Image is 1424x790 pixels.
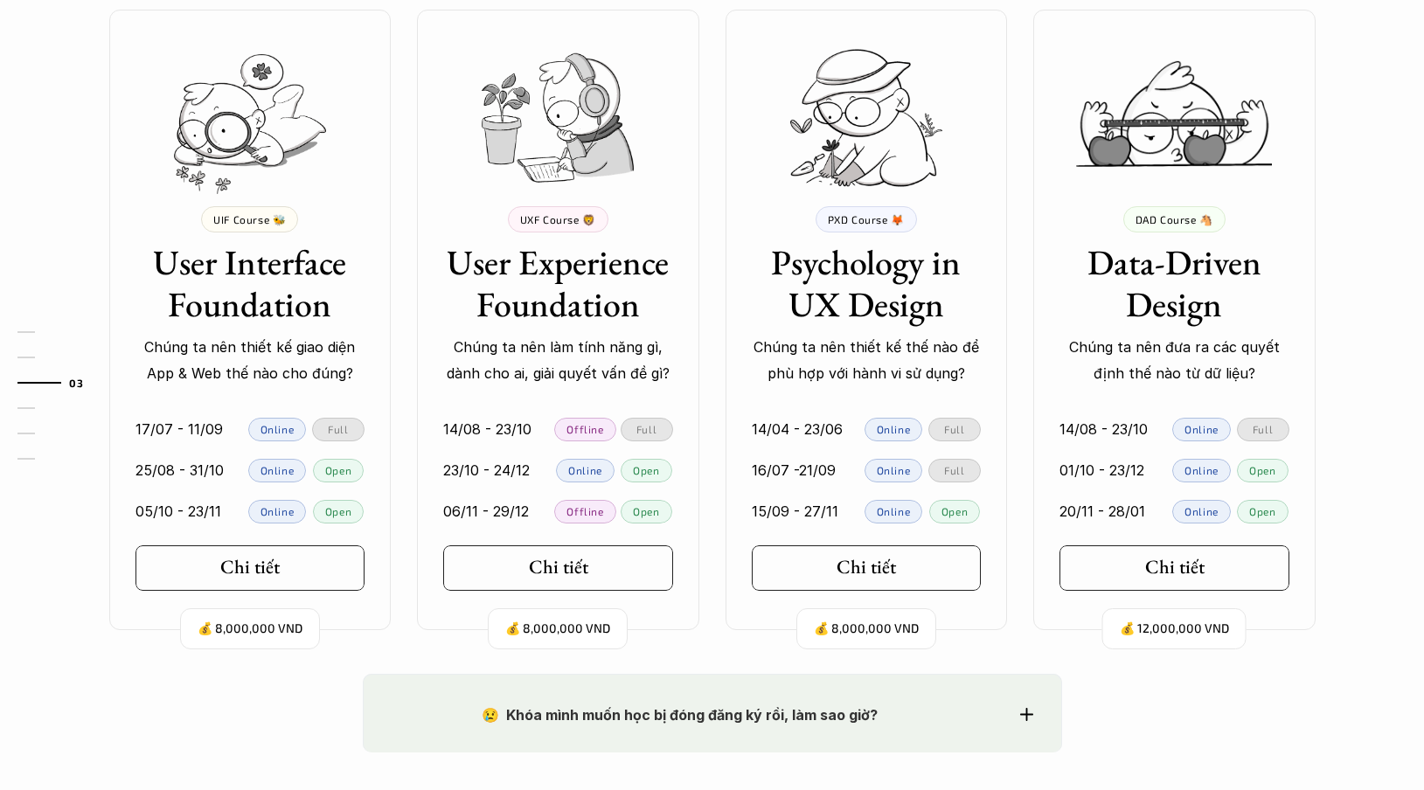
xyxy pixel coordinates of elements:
[877,505,911,517] p: Online
[443,241,673,325] h3: User Experience Foundation
[1249,505,1275,517] p: Open
[1059,498,1145,524] p: 20/11 - 28/01
[328,423,348,435] p: Full
[1120,617,1229,641] p: 💰 12,000,000 VND
[505,617,610,641] p: 💰 8,000,000 VND
[1136,213,1213,225] p: DAD Course 🐴
[633,464,659,476] p: Open
[944,423,964,435] p: Full
[828,213,905,225] p: PXD Course 🦊
[325,464,351,476] p: Open
[633,505,659,517] p: Open
[325,505,351,517] p: Open
[220,556,280,579] h5: Chi tiết
[17,372,101,393] a: 03
[1059,334,1289,387] p: Chúng ta nên đưa ra các quyết định thế nào từ dữ liệu?
[877,464,911,476] p: Online
[482,706,878,724] strong: 😢 Khóa mình muốn học bị đóng đăng ký rồi, làm sao giờ?
[198,617,302,641] p: 💰 8,000,000 VND
[636,423,656,435] p: Full
[260,423,295,435] p: Online
[752,457,836,483] p: 16/07 -21/09
[443,545,673,591] a: Chi tiết
[752,241,982,325] h3: Psychology in UX Design
[837,556,896,579] h5: Chi tiết
[1253,423,1273,435] p: Full
[443,334,673,387] p: Chúng ta nên làm tính năng gì, dành cho ai, giải quyết vấn đề gì?
[260,464,295,476] p: Online
[1184,464,1219,476] p: Online
[1184,505,1219,517] p: Online
[752,498,838,524] p: 15/09 - 27/11
[1059,457,1144,483] p: 01/10 - 23/12
[443,498,529,524] p: 06/11 - 29/12
[260,505,295,517] p: Online
[566,505,603,517] p: Offline
[213,213,286,225] p: UIF Course 🐝
[752,545,982,591] a: Chi tiết
[941,505,968,517] p: Open
[568,464,602,476] p: Online
[752,416,843,442] p: 14/04 - 23/06
[135,545,365,591] a: Chi tiết
[1249,464,1275,476] p: Open
[814,617,919,641] p: 💰 8,000,000 VND
[443,457,530,483] p: 23/10 - 24/12
[1059,545,1289,591] a: Chi tiết
[877,423,911,435] p: Online
[944,464,964,476] p: Full
[566,423,603,435] p: Offline
[135,416,223,442] p: 17/07 - 11/09
[135,334,365,387] p: Chúng ta nên thiết kế giao diện App & Web thế nào cho đúng?
[520,213,596,225] p: UXF Course 🦁
[135,498,221,524] p: 05/10 - 23/11
[443,416,531,442] p: 14/08 - 23/10
[135,241,365,325] h3: User Interface Foundation
[529,556,588,579] h5: Chi tiết
[1145,556,1205,579] h5: Chi tiết
[69,376,83,388] strong: 03
[1059,416,1148,442] p: 14/08 - 23/10
[1059,241,1289,325] h3: Data-Driven Design
[135,457,224,483] p: 25/08 - 31/10
[1184,423,1219,435] p: Online
[752,334,982,387] p: Chúng ta nên thiết kế thế nào để phù hợp với hành vi sử dụng?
